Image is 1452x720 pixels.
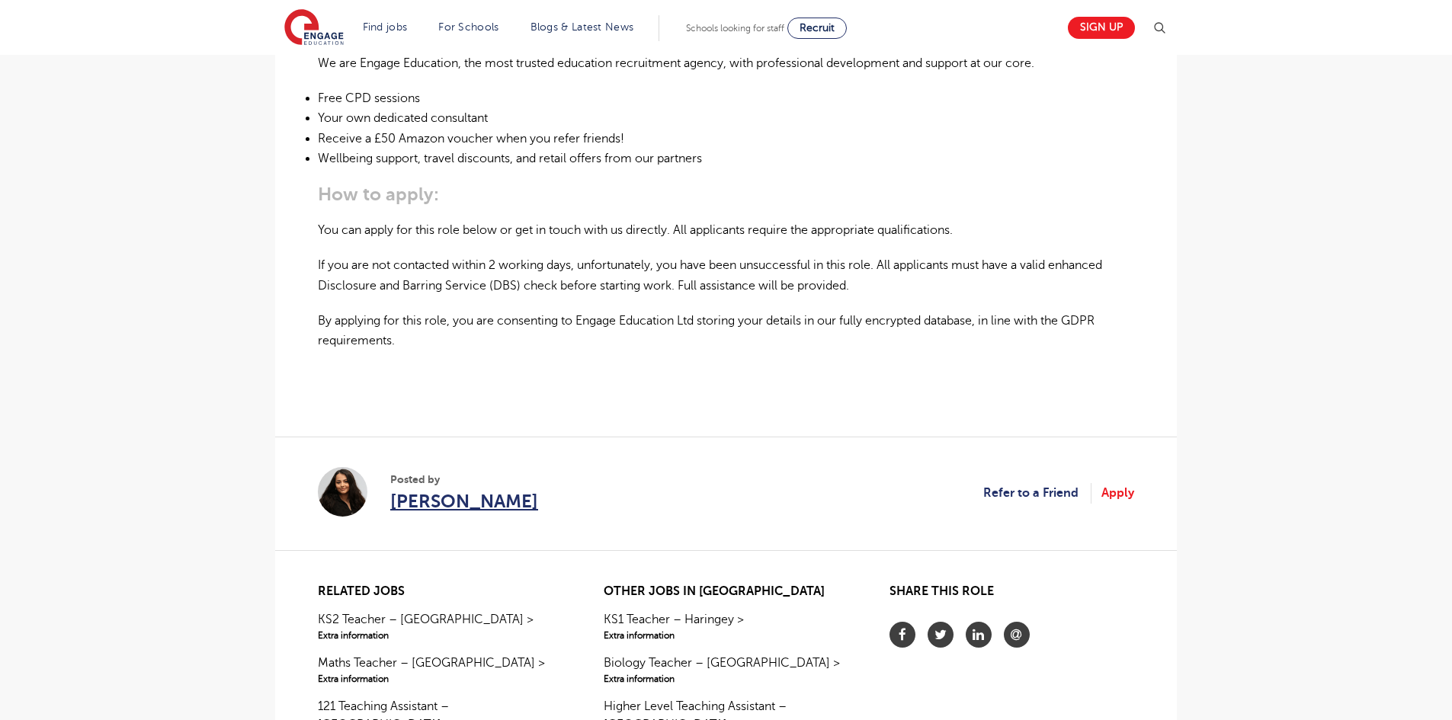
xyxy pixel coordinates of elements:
h2: Other jobs in [GEOGRAPHIC_DATA] [604,584,848,599]
a: KS2 Teacher – [GEOGRAPHIC_DATA] >Extra information [318,610,563,642]
a: Maths Teacher – [GEOGRAPHIC_DATA] >Extra information [318,654,563,686]
h3: How to apply: [318,184,1134,205]
h2: Share this role [889,584,1134,606]
a: Blogs & Latest News [530,21,634,33]
li: Wellbeing support, travel discounts, and retail offers from our partners [318,149,1134,168]
span: Extra information [318,629,563,642]
a: Apply [1101,483,1134,503]
a: Recruit [787,18,847,39]
span: Extra information [604,629,848,642]
a: Refer to a Friend [983,483,1091,503]
p: You can apply for this role below or get in touch with us directly. All applicants require the ap... [318,220,1134,240]
a: KS1 Teacher – Haringey >Extra information [604,610,848,642]
p: ​​​​​​​ [318,366,1134,386]
li: Your own dedicated consultant [318,108,1134,128]
img: Engage Education [284,9,344,47]
span: Recruit [800,22,835,34]
p: By applying for this role, you are consenting to Engage Education Ltd storing your details in our... [318,311,1134,351]
li: Receive a £50 Amazon voucher when you refer friends! [318,129,1134,149]
span: Schools looking for staff [686,23,784,34]
span: Extra information [604,672,848,686]
li: Free CPD sessions [318,88,1134,108]
a: Biology Teacher – [GEOGRAPHIC_DATA] >Extra information [604,654,848,686]
p: ​​​​​​​ [318,402,1134,421]
h2: Related jobs [318,584,563,599]
span: Posted by [390,472,538,488]
p: We are Engage Education, the most trusted education recruitment agency, with professional develop... [318,53,1134,73]
a: Sign up [1068,17,1135,39]
a: [PERSON_NAME] [390,488,538,515]
span: Extra information [318,672,563,686]
a: Find jobs [363,21,408,33]
p: If you are not contacted within 2 working days, unfortunately, you have been unsuccessful in this... [318,255,1134,296]
a: For Schools [438,21,498,33]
